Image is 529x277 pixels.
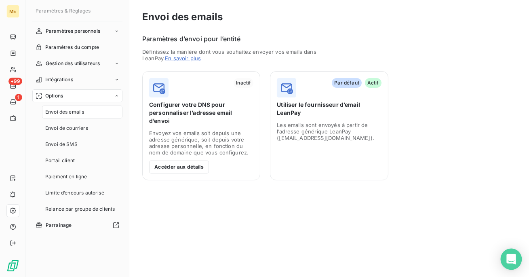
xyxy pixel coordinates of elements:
[45,189,104,197] span: Limite d’encours autorisé
[6,5,19,18] div: ME
[149,130,253,156] span: Envoyez vos emails soit depuis une adresse générique, soit depuis votre adresse personnelle, en f...
[42,203,122,216] a: Relance par groupe de clients
[45,173,87,180] span: Paiement en ligne
[36,8,91,14] span: Paramètres & Réglages
[45,125,88,132] span: Envoi de courriers
[45,205,115,213] span: Relance par groupe de clients
[42,122,122,135] a: Envoi de courriers
[234,78,253,88] span: Inactif
[32,41,122,54] a: Paramètres du compte
[46,222,72,229] span: Parrainage
[6,259,19,272] img: Logo LeanPay
[149,101,253,125] span: Configurer votre DNS pour personnaliser l’adresse email d’envoi
[42,138,122,151] a: Envoi de SMS
[8,78,22,85] span: +99
[45,76,73,83] span: Intégrations
[42,186,122,199] a: Limite d’encours autorisé
[332,78,362,88] span: Par défaut
[45,44,99,51] span: Paramètres du compte
[42,154,122,167] a: Portail client
[142,34,516,44] h6: Paramètres d’envoi pour l’entité
[45,157,75,164] span: Portail client
[42,170,122,183] a: Paiement en ligne
[45,141,78,148] span: Envoi de SMS
[46,60,100,67] span: Gestion des utilisateurs
[165,55,201,61] a: En savoir plus
[277,101,381,117] span: Utiliser le fournisseur d’email LeanPay
[501,249,522,270] div: Open Intercom Messenger
[149,161,209,173] button: Accéder aux détails
[142,49,325,61] span: Définissez la manière dont vous souhaitez envoyer vos emails dans LeanPay.
[45,108,84,116] span: Envoi des emails
[46,27,100,35] span: Paramètres personnels
[45,92,63,99] span: Options
[32,219,122,232] a: Parrainage
[365,78,381,88] span: Actif
[277,122,381,141] span: Les emails sont envoyés à partir de l’adresse générique LeanPay ([EMAIL_ADDRESS][DOMAIN_NAME]).
[142,10,516,24] h3: Envoi des emails
[15,94,22,101] span: 1
[42,106,122,118] a: Envoi des emails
